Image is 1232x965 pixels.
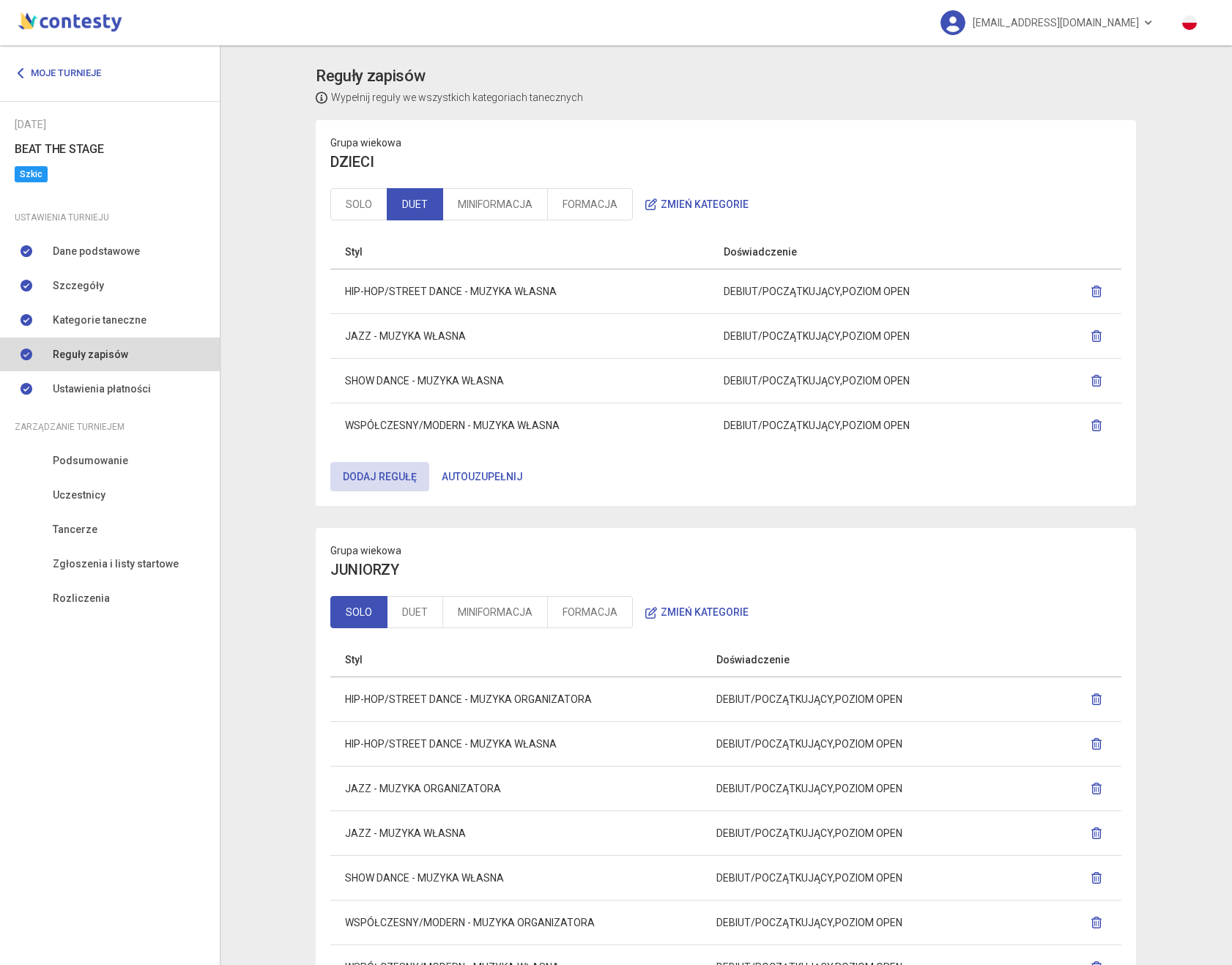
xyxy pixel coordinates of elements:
[330,596,387,628] a: SOLO
[53,521,97,537] span: Tancerze
[842,330,910,342] span: POZIOM OPEN
[316,64,1136,105] app-title: settings-submission-rules.title
[835,872,902,884] span: POZIOM OPEN
[842,375,910,387] span: POZIOM OPEN
[442,596,548,628] a: MINIFORMACJA
[53,381,151,397] span: Ustawienia płatności
[53,277,104,294] span: Szczegóły
[53,346,128,362] span: Reguły zapisów
[330,643,702,677] th: Styl
[633,190,761,219] button: Zmień kategorie
[387,188,443,220] a: DUET
[316,92,327,104] img: info-dark
[53,590,110,606] span: Rozliczenia
[387,596,443,628] a: DUET
[330,543,1121,559] p: Grupa wiekowa
[53,556,179,572] span: Zgłoszenia i listy startowe
[330,722,702,767] td: HIP-HOP/STREET DANCE - MUZYKA WŁASNA
[547,188,633,220] a: FORMACJA
[330,901,702,945] td: WSPÓŁCZESNY/MODERN - MUZYKA ORGANIZATORA
[835,917,902,928] span: POZIOM OPEN
[835,783,902,794] span: POZIOM OPEN
[702,643,988,677] th: Doświadczenie
[330,135,1121,151] p: Grupa wiekowa
[633,597,761,627] button: Zmień kategorie
[330,403,709,447] td: WSPÓŁCZESNY/MODERN - MUZYKA WŁASNA
[330,559,1121,581] h4: JUNIORZY
[53,312,146,328] span: Kategorie taneczne
[716,783,835,794] span: DEBIUT/POCZĄTKUJĄCY
[15,60,112,86] a: Moje turnieje
[15,140,205,158] h6: BEAT THE STAGE
[842,420,910,431] span: POZIOM OPEN
[15,166,48,182] span: Szkic
[53,243,140,259] span: Dane podstawowe
[330,313,709,358] td: JAZZ - MUZYKA WŁASNA
[316,64,583,89] h3: Reguły zapisów
[330,767,702,811] td: JAZZ - MUZYKA ORGANIZATORA
[330,188,387,220] a: SOLO
[716,827,835,839] span: DEBIUT/POCZĄTKUJĄCY
[716,693,835,705] span: DEBIUT/POCZĄTKUJĄCY
[330,269,709,313] td: HIP-HOP/STREET DANCE - MUZYKA WŁASNA
[429,462,535,491] button: Autouzupełnij
[330,235,709,269] th: Styl
[724,375,842,387] span: DEBIUT/POCZĄTKUJĄCY
[15,116,205,133] div: [DATE]
[330,151,1121,174] h4: DZIECI
[709,235,1044,269] th: Doświadczenie
[724,286,842,297] span: DEBIUT/POCZĄTKUJĄCY
[835,827,902,839] span: POZIOM OPEN
[973,7,1139,38] span: [EMAIL_ADDRESS][DOMAIN_NAME]
[842,286,910,297] span: POZIOM OPEN
[330,856,702,901] td: SHOW DANCE - MUZYKA WŁASNA
[716,917,835,928] span: DEBIUT/POCZĄTKUJĄCY
[15,209,205,226] div: Ustawienia turnieju
[835,693,902,705] span: POZIOM OPEN
[835,738,902,750] span: POZIOM OPEN
[716,872,835,884] span: DEBIUT/POCZĄTKUJĄCY
[547,596,633,628] a: FORMACJA
[724,420,842,431] span: DEBIUT/POCZĄTKUJĄCY
[442,188,548,220] a: MINIFORMACJA
[316,89,583,105] p: Wypełnij reguły we wszystkich kategoriach tanecznych
[330,677,702,722] td: HIP-HOP/STREET DANCE - MUZYKA ORGANIZATORA
[53,487,105,503] span: Uczestnicy
[330,811,702,856] td: JAZZ - MUZYKA WŁASNA
[330,462,429,491] button: Dodaj regułę
[330,358,709,403] td: SHOW DANCE - MUZYKA WŁASNA
[724,330,842,342] span: DEBIUT/POCZĄTKUJĄCY
[716,738,835,750] span: DEBIUT/POCZĄTKUJĄCY
[53,452,128,469] span: Podsumowanie
[15,419,125,435] span: Zarządzanie turniejem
